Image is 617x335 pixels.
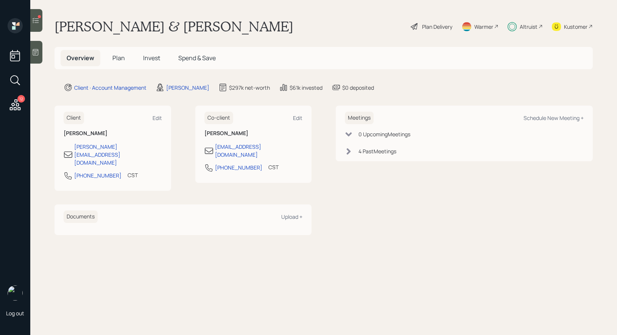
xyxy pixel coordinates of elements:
span: Plan [112,54,125,62]
span: Spend & Save [178,54,216,62]
div: CST [128,171,138,179]
h6: Co-client [204,112,233,124]
div: Edit [293,114,302,122]
h1: [PERSON_NAME] & [PERSON_NAME] [55,18,293,35]
div: [PERSON_NAME] [166,84,209,92]
div: Client · Account Management [74,84,146,92]
div: [PHONE_NUMBER] [74,171,122,179]
div: Altruist [520,23,538,31]
div: 12 [17,95,25,103]
h6: Meetings [345,112,374,124]
div: 4 Past Meeting s [358,147,396,155]
span: Overview [67,54,94,62]
div: $61k invested [290,84,323,92]
span: Invest [143,54,160,62]
div: 0 Upcoming Meeting s [358,130,410,138]
div: Log out [6,310,24,317]
img: treva-nostdahl-headshot.png [8,285,23,301]
div: [EMAIL_ADDRESS][DOMAIN_NAME] [215,143,303,159]
div: CST [268,163,279,171]
div: Kustomer [564,23,587,31]
h6: Client [64,112,84,124]
div: [PHONE_NUMBER] [215,164,262,171]
div: Upload + [281,213,302,220]
div: Schedule New Meeting + [524,114,584,122]
div: $297k net-worth [229,84,270,92]
div: [PERSON_NAME][EMAIL_ADDRESS][DOMAIN_NAME] [74,143,162,167]
div: $0 deposited [342,84,374,92]
div: Edit [153,114,162,122]
div: Warmer [474,23,493,31]
h6: [PERSON_NAME] [204,130,303,137]
h6: [PERSON_NAME] [64,130,162,137]
h6: Documents [64,210,98,223]
div: Plan Delivery [422,23,452,31]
